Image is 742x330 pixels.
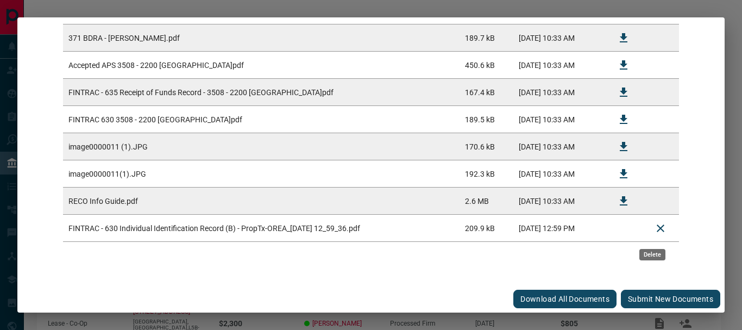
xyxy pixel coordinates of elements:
[513,188,605,215] td: [DATE] 10:33 AM
[460,133,513,160] td: 170.6 kB
[63,106,460,133] td: FINTRAC 630 3508 - 2200 [GEOGRAPHIC_DATA]pdf
[611,134,637,160] button: Download
[63,188,460,215] td: RECO Info Guide.pdf
[513,52,605,79] td: [DATE] 10:33 AM
[513,215,605,242] td: [DATE] 12:59 PM
[460,24,513,52] td: 189.7 kB
[460,106,513,133] td: 189.5 kB
[647,215,674,241] button: Delete
[513,290,617,308] button: Download All Documents
[513,160,605,188] td: [DATE] 10:33 AM
[513,24,605,52] td: [DATE] 10:33 AM
[513,79,605,106] td: [DATE] 10:33 AM
[63,133,460,160] td: image0000011 (1).JPG
[621,290,720,308] button: Submit new documents
[611,79,637,105] button: Download
[460,160,513,188] td: 192.3 kB
[611,107,637,133] button: Download
[513,133,605,160] td: [DATE] 10:33 AM
[63,24,460,52] td: 371 BDRA - [PERSON_NAME].pdf
[611,161,637,187] button: Download
[460,52,513,79] td: 450.6 kB
[460,215,513,242] td: 209.9 kB
[639,249,665,260] div: Delete
[611,188,637,214] button: Download
[611,52,637,78] button: Download
[63,52,460,79] td: Accepted APS 3508 - 2200 [GEOGRAPHIC_DATA]pdf
[513,106,605,133] td: [DATE] 10:33 AM
[460,79,513,106] td: 167.4 kB
[63,160,460,188] td: image0000011(1).JPG
[611,25,637,51] button: Download
[460,188,513,215] td: 2.6 MB
[63,79,460,106] td: FINTRAC - 635 Receipt of Funds Record - 3508 - 2200 [GEOGRAPHIC_DATA]pdf
[63,215,460,242] td: FINTRAC - 630 Individual Identification Record (B) - PropTx-OREA_[DATE] 12_59_36.pdf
